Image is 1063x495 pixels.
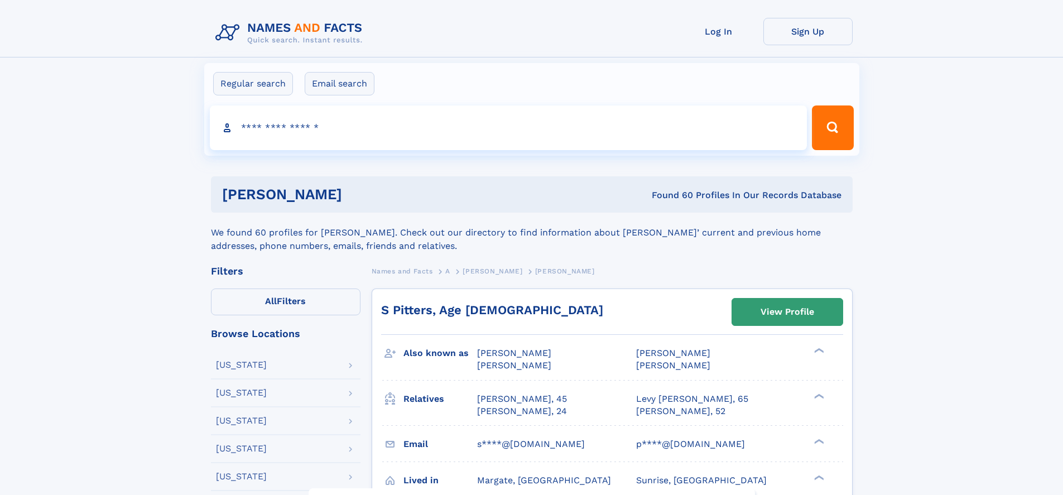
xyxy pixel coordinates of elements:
a: Levy [PERSON_NAME], 65 [636,393,748,405]
span: [PERSON_NAME] [535,267,595,275]
div: ❯ [811,438,825,445]
a: Sign Up [763,18,853,45]
div: ❯ [811,474,825,481]
div: Filters [211,266,360,276]
a: A [445,264,450,278]
a: Names and Facts [372,264,433,278]
a: S Pitters, Age [DEMOGRAPHIC_DATA] [381,303,603,317]
div: [US_STATE] [216,361,267,369]
img: Logo Names and Facts [211,18,372,48]
label: Email search [305,72,374,95]
label: Filters [211,289,360,315]
h3: Email [403,435,477,454]
a: View Profile [732,299,843,325]
a: [PERSON_NAME], 52 [636,405,725,417]
div: [US_STATE] [216,472,267,481]
div: Found 60 Profiles In Our Records Database [497,189,841,201]
h3: Relatives [403,390,477,409]
span: All [265,296,277,306]
span: [PERSON_NAME] [636,348,710,358]
a: Log In [674,18,763,45]
span: [PERSON_NAME] [477,348,551,358]
span: [PERSON_NAME] [477,360,551,371]
a: [PERSON_NAME], 24 [477,405,567,417]
div: [US_STATE] [216,388,267,397]
span: Sunrise, [GEOGRAPHIC_DATA] [636,475,767,486]
div: View Profile [761,299,814,325]
div: [US_STATE] [216,416,267,425]
h1: [PERSON_NAME] [222,188,497,201]
div: [US_STATE] [216,444,267,453]
button: Search Button [812,105,853,150]
div: We found 60 profiles for [PERSON_NAME]. Check out our directory to find information about [PERSON... [211,213,853,253]
label: Regular search [213,72,293,95]
div: ❯ [811,392,825,400]
span: A [445,267,450,275]
h3: Lived in [403,471,477,490]
span: [PERSON_NAME] [463,267,522,275]
div: ❯ [811,347,825,354]
h3: Also known as [403,344,477,363]
div: Browse Locations [211,329,360,339]
a: [PERSON_NAME] [463,264,522,278]
span: Margate, [GEOGRAPHIC_DATA] [477,475,611,486]
a: [PERSON_NAME], 45 [477,393,567,405]
span: [PERSON_NAME] [636,360,710,371]
input: search input [210,105,807,150]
